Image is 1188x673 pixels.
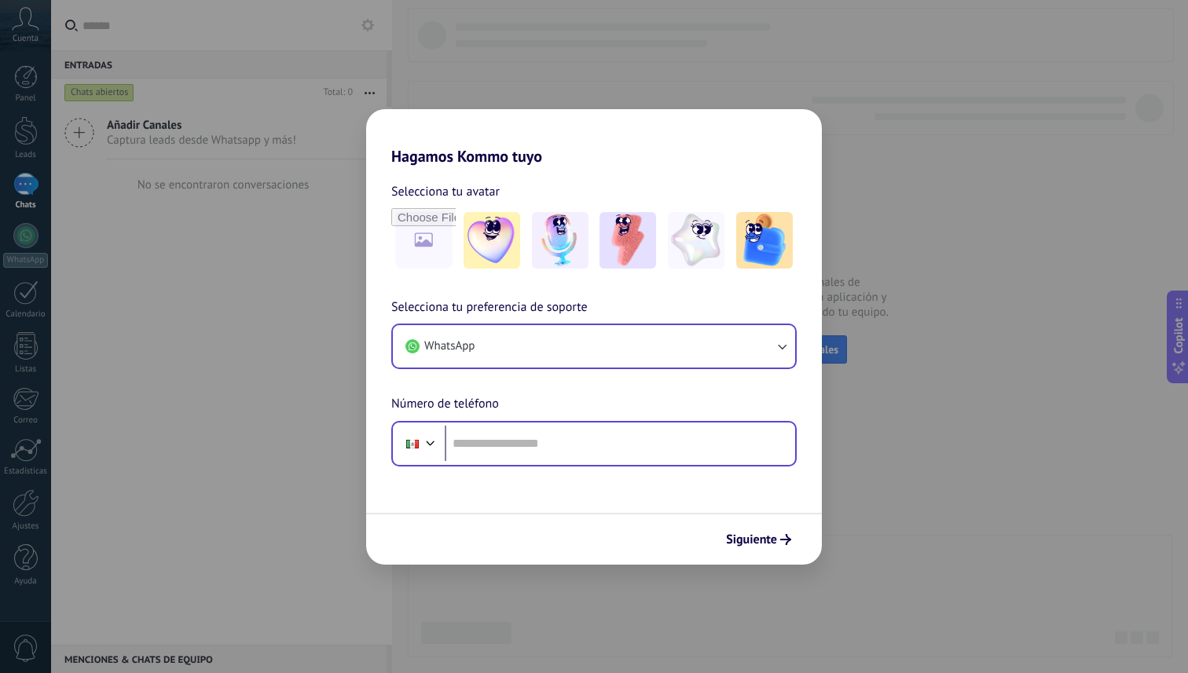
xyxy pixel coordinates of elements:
[391,298,588,318] span: Selecciona tu preferencia de soporte
[464,212,520,269] img: -1.jpeg
[719,526,798,553] button: Siguiente
[532,212,588,269] img: -2.jpeg
[736,212,793,269] img: -5.jpeg
[398,427,427,460] div: Mexico: + 52
[726,534,777,545] span: Siguiente
[668,212,724,269] img: -4.jpeg
[599,212,656,269] img: -3.jpeg
[391,181,500,202] span: Selecciona tu avatar
[393,325,795,368] button: WhatsApp
[424,338,475,354] span: WhatsApp
[391,394,499,415] span: Número de teléfono
[366,109,822,166] h2: Hagamos Kommo tuyo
